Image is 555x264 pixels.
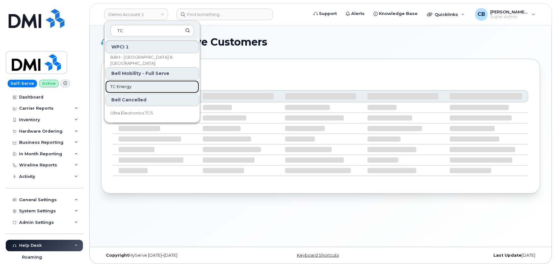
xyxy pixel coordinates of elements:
span: TC Energy [110,84,131,90]
div: Bell Mobility - Full Serve [105,67,199,80]
a: TC Energy [105,80,199,93]
span: B&M - [GEOGRAPHIC_DATA] & [GEOGRAPHIC_DATA] [110,54,184,67]
div: WPCI 1 [105,41,199,53]
div: Bell Mobility - Self-Serve [105,40,199,53]
strong: Copyright [106,253,129,258]
input: Search [110,25,194,36]
div: [DATE] [394,253,540,258]
a: Ultra Electronics TCS [105,107,199,120]
strong: Last Update [493,253,522,258]
div: Bell Cancelled [105,94,199,106]
a: B&M - [GEOGRAPHIC_DATA] & [GEOGRAPHIC_DATA] [105,54,199,67]
a: Keyboard Shortcuts [297,253,339,258]
span: Ultra Electronics TCS [110,110,153,116]
div: MyServe [DATE]–[DATE] [101,253,248,258]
